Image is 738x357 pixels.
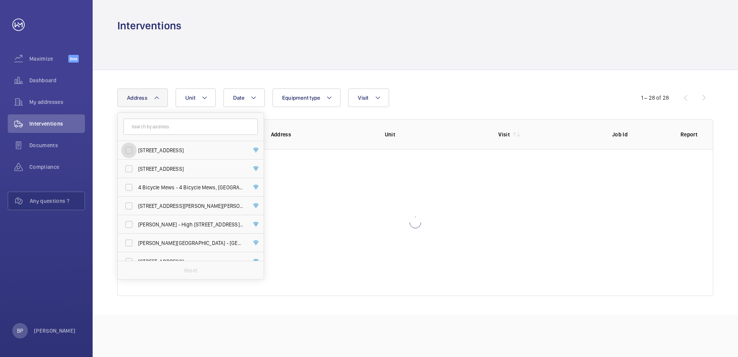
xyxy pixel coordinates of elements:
span: Date [233,95,244,101]
p: Report [680,131,697,138]
span: Address [127,95,147,101]
div: 1 – 28 of 28 [641,94,669,102]
p: Unit [385,131,486,138]
span: Any questions ? [30,197,85,205]
input: Search by address [124,119,258,135]
span: Compliance [29,163,85,171]
span: [STREET_ADDRESS][PERSON_NAME][PERSON_NAME] [138,202,244,210]
span: Unit [185,95,195,101]
span: [PERSON_NAME] - High [STREET_ADDRESS][PERSON_NAME] [138,221,244,228]
p: Visit [498,131,510,138]
span: [STREET_ADDRESS] [138,146,244,154]
span: Maximize [29,55,68,63]
span: Documents [29,141,85,149]
span: Dashboard [29,76,85,84]
button: Equipment type [273,88,341,107]
p: Address [271,131,372,138]
h1: Interventions [117,19,181,33]
button: Visit [348,88,389,107]
p: Reset [184,267,197,274]
button: Address [117,88,168,107]
span: Visit [358,95,368,101]
button: Date [223,88,265,107]
span: Interventions [29,120,85,127]
span: [STREET_ADDRESS] [138,165,244,173]
span: Beta [68,55,79,63]
span: [STREET_ADDRESS] [138,258,244,265]
span: Equipment type [282,95,320,101]
span: 4 Bicycle Mews - 4 Bicycle Mews, [GEOGRAPHIC_DATA] 6FF [138,184,244,191]
p: [PERSON_NAME] [34,327,76,335]
p: BP [17,327,23,335]
button: Unit [176,88,216,107]
p: Job Id [612,131,668,138]
span: [PERSON_NAME][GEOGRAPHIC_DATA] - [GEOGRAPHIC_DATA] [138,239,244,247]
span: My addresses [29,98,85,106]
